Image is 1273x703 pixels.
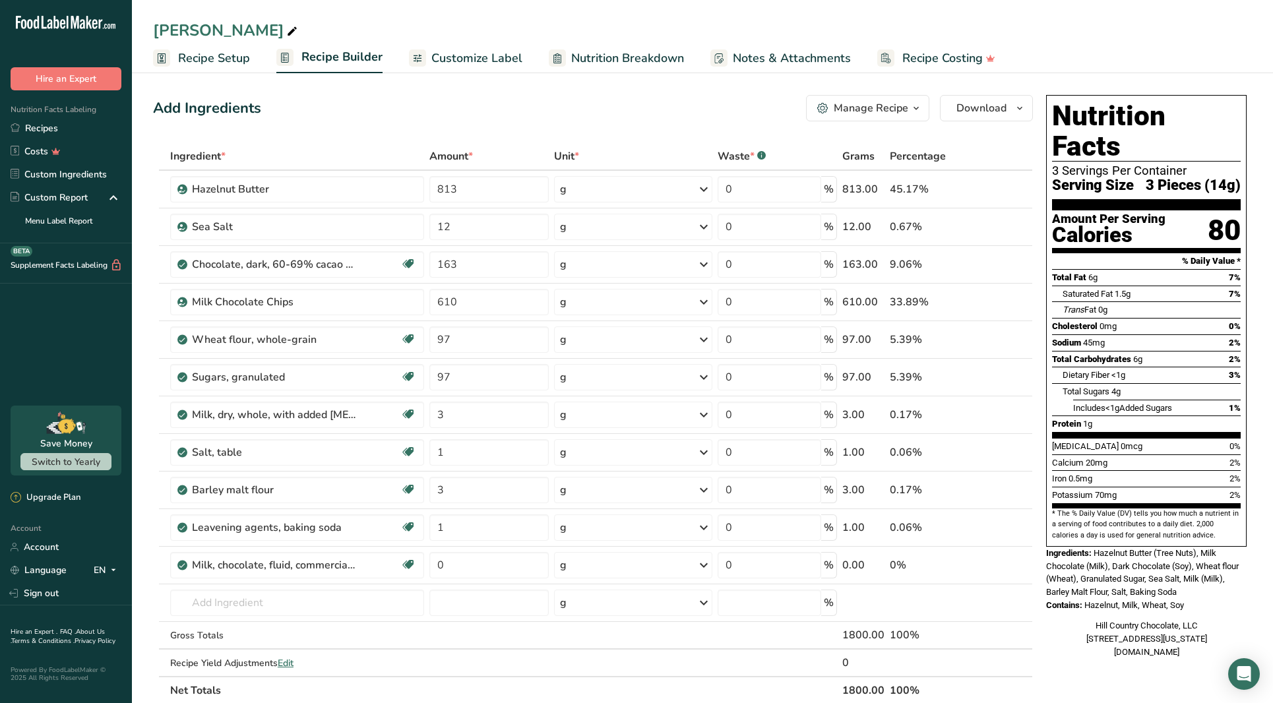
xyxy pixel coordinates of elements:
div: Upgrade Plan [11,491,80,504]
span: Hazelnut Butter (Tree Nuts), Milk Chocolate (Milk), Dark Chocolate (Soy), Wheat flour (Wheat), Gr... [1046,548,1239,597]
div: 813.00 [842,181,885,197]
div: BETA [11,246,32,257]
span: 4g [1111,386,1121,396]
button: Hire an Expert [11,67,121,90]
span: 0% [1229,441,1241,451]
span: 0mg [1100,321,1117,331]
div: 0.17% [890,482,970,498]
span: Recipe Setup [178,49,250,67]
div: 5.39% [890,332,970,348]
a: Notes & Attachments [710,44,851,73]
span: 2% [1229,458,1241,468]
i: Trans [1063,305,1084,315]
span: Calcium [1052,458,1084,468]
div: 0.67% [890,219,970,235]
div: g [560,294,567,310]
a: FAQ . [60,627,76,636]
a: Recipe Builder [276,42,383,74]
div: 1.00 [842,520,885,535]
a: Recipe Costing [877,44,995,73]
div: Add Ingredients [153,98,261,119]
a: Customize Label [409,44,522,73]
span: 0g [1098,305,1107,315]
span: 2% [1229,338,1241,348]
span: Fat [1063,305,1096,315]
div: 9.06% [890,257,970,272]
div: Sea Salt [192,219,357,235]
span: 1.5g [1115,289,1131,299]
div: Chocolate, dark, 60-69% cacao solids [192,257,357,272]
div: 0.06% [890,520,970,535]
span: <1g [1105,403,1119,413]
div: 5.39% [890,369,970,385]
div: 1.00 [842,444,885,460]
span: Customize Label [431,49,522,67]
div: Recipe Yield Adjustments [170,656,424,670]
div: Amount Per Serving [1052,213,1165,226]
span: Switch to Yearly [32,456,100,468]
div: Milk Chocolate Chips [192,294,357,310]
span: Includes Added Sugars [1073,403,1172,413]
span: 6g [1088,272,1098,282]
div: Wheat flour, whole-grain [192,332,357,348]
div: 0.00 [842,557,885,573]
div: Barley malt flour [192,482,357,498]
div: Salt, table [192,444,357,460]
span: <1g [1111,370,1125,380]
a: About Us . [11,627,105,646]
a: Nutrition Breakdown [549,44,684,73]
span: 6g [1133,354,1142,364]
span: 0.5mg [1069,474,1092,483]
span: Ingredient [170,148,226,164]
div: Gross Totals [170,628,424,642]
span: 20mg [1086,458,1107,468]
span: Edit [278,657,294,669]
div: g [560,407,567,423]
div: 3 Servings Per Container [1052,164,1241,177]
span: 45mg [1083,338,1105,348]
div: g [560,482,567,498]
div: g [560,444,567,460]
span: 1g [1083,419,1092,429]
div: Milk, dry, whole, with added [MEDICAL_DATA] [192,407,357,423]
div: 100% [890,627,970,643]
span: Download [956,100,1007,116]
input: Add Ingredient [170,590,424,616]
span: Nutrition Breakdown [571,49,684,67]
span: 1% [1229,403,1241,413]
span: Percentage [890,148,946,164]
div: g [560,520,567,535]
div: g [560,369,567,385]
div: 97.00 [842,369,885,385]
span: Total Sugars [1063,386,1109,396]
span: Protein [1052,419,1081,429]
span: 0% [1229,321,1241,331]
div: 33.89% [890,294,970,310]
span: Contains: [1046,600,1082,610]
span: Notes & Attachments [733,49,851,67]
span: Recipe Costing [902,49,983,67]
div: g [560,557,567,573]
span: Total Fat [1052,272,1086,282]
a: Hire an Expert . [11,627,57,636]
span: 7% [1229,289,1241,299]
a: Terms & Conditions . [11,636,75,646]
section: * The % Daily Value (DV) tells you how much a nutrient in a serving of food contributes to a dail... [1052,508,1241,541]
div: 163.00 [842,257,885,272]
span: Amount [429,148,473,164]
div: Powered By FoodLabelMaker © 2025 All Rights Reserved [11,666,121,682]
div: 0.06% [890,444,970,460]
a: Privacy Policy [75,636,115,646]
div: 3.00 [842,482,885,498]
div: 97.00 [842,332,885,348]
div: 0 [842,655,885,671]
a: Language [11,559,67,582]
span: Grams [842,148,875,164]
div: 80 [1208,213,1241,248]
div: g [560,219,567,235]
span: Unit [554,148,579,164]
span: Total Carbohydrates [1052,354,1131,364]
h1: Nutrition Facts [1052,101,1241,162]
span: Serving Size [1052,177,1134,194]
span: Dietary Fiber [1063,370,1109,380]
